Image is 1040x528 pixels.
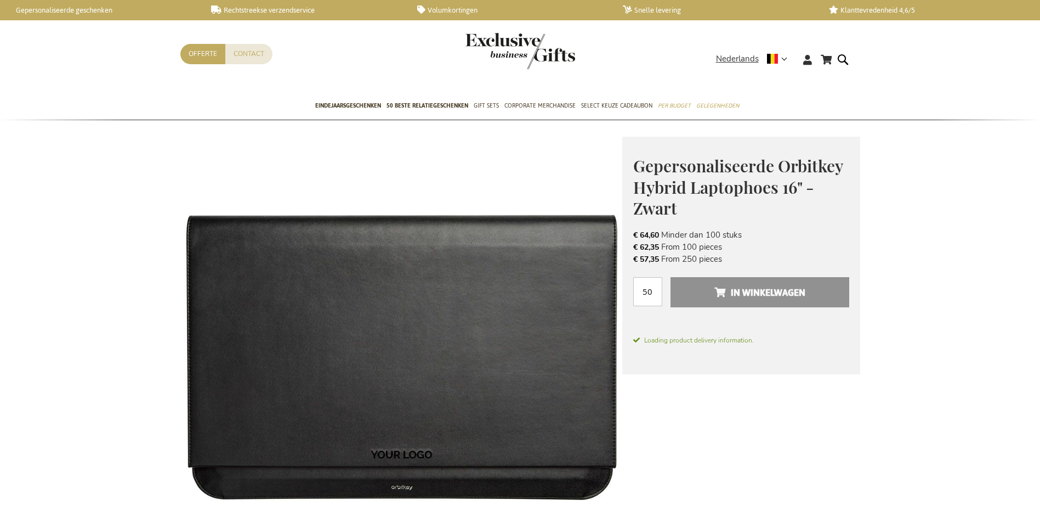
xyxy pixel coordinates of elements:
[180,44,225,64] a: Offerte
[633,230,659,240] span: € 64,60
[225,44,272,64] a: Contact
[716,53,759,65] span: Nederlands
[474,100,499,111] span: Gift Sets
[633,254,659,265] span: € 57,35
[658,93,691,120] a: Per Budget
[465,33,575,69] img: Exclusive Business gifts logo
[315,100,381,111] span: Eindejaarsgeschenken
[315,93,381,120] a: Eindejaarsgeschenken
[623,5,811,15] a: Snelle levering
[211,5,399,15] a: Rechtstreekse verzendservice
[633,277,662,306] input: Aantal
[633,241,849,253] li: From 100 pieces
[633,229,849,241] li: Minder dan 100 stuks
[696,93,739,120] a: Gelegenheden
[387,93,468,120] a: 50 beste relatiegeschenken
[829,5,1017,15] a: Klanttevredenheid 4,6/5
[5,5,194,15] a: Gepersonaliseerde geschenken
[504,93,576,120] a: Corporate Merchandise
[417,5,605,15] a: Volumkortingen
[658,100,691,111] span: Per Budget
[633,253,849,265] li: From 250 pieces
[633,335,849,345] span: Loading product delivery information.
[696,100,739,111] span: Gelegenheden
[465,33,520,69] a: store logo
[504,100,576,111] span: Corporate Merchandise
[716,53,794,65] div: Nederlands
[581,100,652,111] span: Select Keuze Cadeaubon
[633,242,659,252] span: € 62,35
[581,93,652,120] a: Select Keuze Cadeaubon
[633,155,843,219] span: Gepersonaliseerde Orbitkey Hybrid Laptophoes 16" - Zwart
[474,93,499,120] a: Gift Sets
[387,100,468,111] span: 50 beste relatiegeschenken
